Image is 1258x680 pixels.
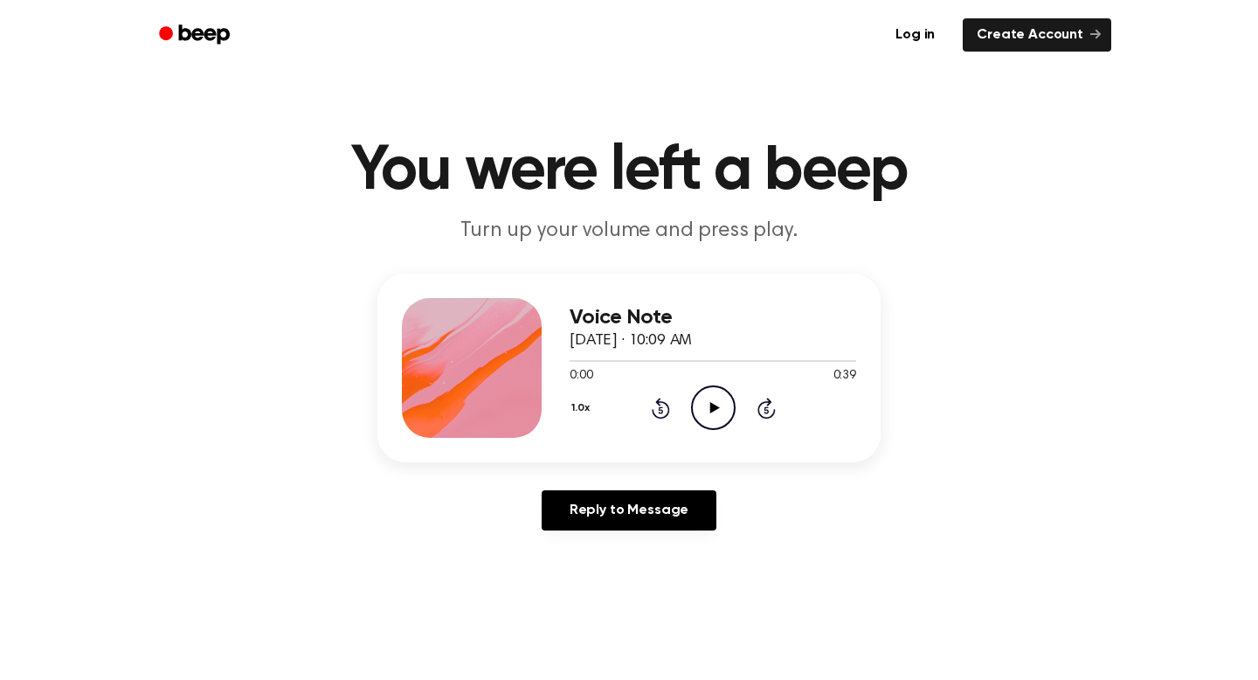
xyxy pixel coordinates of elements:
[833,367,856,385] span: 0:39
[294,217,964,246] p: Turn up your volume and press play.
[570,393,596,423] button: 1.0x
[878,15,952,55] a: Log in
[570,367,592,385] span: 0:00
[570,333,692,349] span: [DATE] · 10:09 AM
[182,140,1076,203] h1: You were left a beep
[963,18,1111,52] a: Create Account
[570,306,856,330] h3: Voice Note
[147,18,245,52] a: Beep
[542,490,716,531] a: Reply to Message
